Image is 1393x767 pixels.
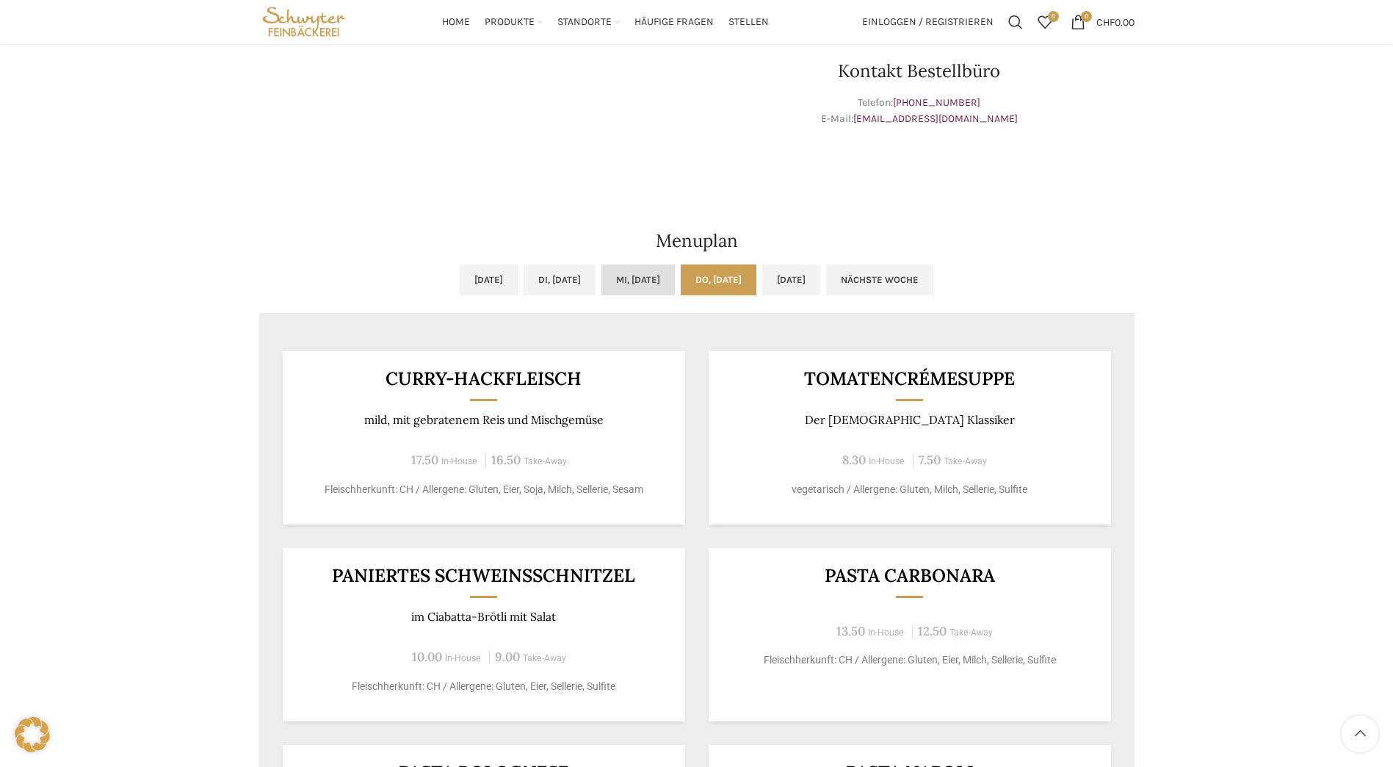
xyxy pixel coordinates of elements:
a: 0 [1030,7,1060,37]
p: mild, mit gebratenem Reis und Mischgemüse [300,413,667,427]
span: Take-Away [944,456,987,467]
a: [DATE] [762,264,820,295]
a: Di, [DATE] [524,264,596,295]
span: Einloggen / Registrieren [862,17,994,27]
span: In-House [868,627,904,638]
a: Häufige Fragen [634,7,714,37]
span: 0 [1048,11,1059,22]
span: CHF [1096,15,1115,28]
a: Stellen [728,7,769,37]
h3: Curry-Hackfleisch [300,370,667,388]
span: Home [442,15,470,29]
span: 13.50 [836,623,865,639]
span: 7.50 [919,452,941,468]
a: Produkte [485,7,543,37]
a: Mi, [DATE] [601,264,675,295]
span: In-House [869,456,905,467]
span: Produkte [485,15,535,29]
span: Stellen [728,15,769,29]
span: 9.00 [495,649,520,665]
span: 0 [1081,11,1092,22]
a: [EMAIL_ADDRESS][DOMAIN_NAME] [853,112,1018,125]
span: 12.50 [918,623,947,639]
h3: Pasta Carbonara [726,566,1093,585]
div: Meine Wunschliste [1030,7,1060,37]
a: [PHONE_NUMBER] [893,96,980,109]
span: Take-Away [949,627,993,638]
a: Do, [DATE] [681,264,756,295]
span: In-House [445,653,481,663]
p: Fleischherkunft: CH / Allergene: Gluten, Eier, Milch, Sellerie, Sulfite [726,652,1093,668]
p: Der [DEMOGRAPHIC_DATA] Klassiker [726,413,1093,427]
a: [DATE] [460,264,518,295]
span: 10.00 [412,649,442,665]
h3: Tomatencrémesuppe [726,370,1093,388]
a: Suchen [1001,7,1030,37]
a: [PHONE_NUMBER] [893,33,980,46]
span: 17.50 [411,452,438,468]
p: vegetarisch / Allergene: Gluten, Milch, Sellerie, Sulfite [726,482,1093,497]
bdi: 0.00 [1096,15,1135,28]
a: Nächste Woche [826,264,933,295]
a: Einloggen / Registrieren [855,7,1001,37]
p: Fleischherkunft: CH / Allergene: Gluten, Eier, Sellerie, Sulfite [300,679,667,694]
span: 8.30 [842,452,866,468]
span: Take-Away [524,456,567,467]
h3: Paniertes Schweinsschnitzel [300,566,667,585]
span: Take-Away [523,653,566,663]
p: Fleischherkunft: CH / Allergene: Gluten, Eier, Soja, Milch, Sellerie, Sesam [300,482,667,497]
span: Häufige Fragen [634,15,714,29]
a: Standorte [557,7,620,37]
div: Main navigation [356,7,854,37]
h2: Menuplan [259,232,1135,250]
span: In-House [441,456,477,467]
span: 16.50 [491,452,521,468]
a: Scroll to top button [1342,716,1378,752]
a: 0 CHF0.00 [1063,7,1142,37]
a: Site logo [259,15,350,27]
h2: Kontakt Bestellbüro [704,62,1135,80]
span: Standorte [557,15,612,29]
p: im Ciabatta-Brötli mit Salat [300,610,667,624]
a: Home [442,7,470,37]
p: Telefon: E-Mail: [704,95,1135,128]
